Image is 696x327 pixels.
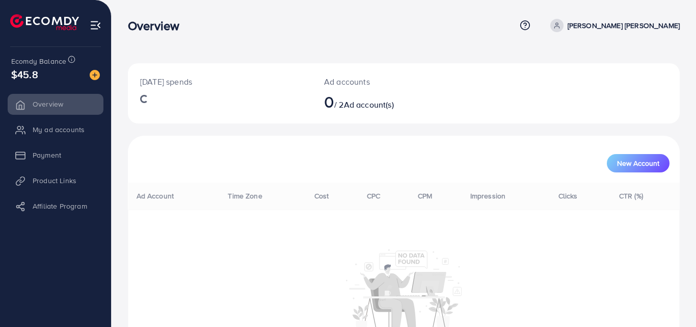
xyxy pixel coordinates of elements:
[324,92,438,111] h2: / 2
[140,76,300,88] p: [DATE] spends
[90,19,101,31] img: menu
[324,76,438,88] p: Ad accounts
[324,90,334,113] span: 0
[10,14,79,30] img: logo
[11,67,38,82] span: $45.8
[90,70,100,80] img: image
[128,18,188,33] h3: Overview
[607,154,670,172] button: New Account
[344,99,394,110] span: Ad account(s)
[617,160,659,167] span: New Account
[546,19,680,32] a: [PERSON_NAME] [PERSON_NAME]
[568,19,680,32] p: [PERSON_NAME] [PERSON_NAME]
[11,56,66,66] span: Ecomdy Balance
